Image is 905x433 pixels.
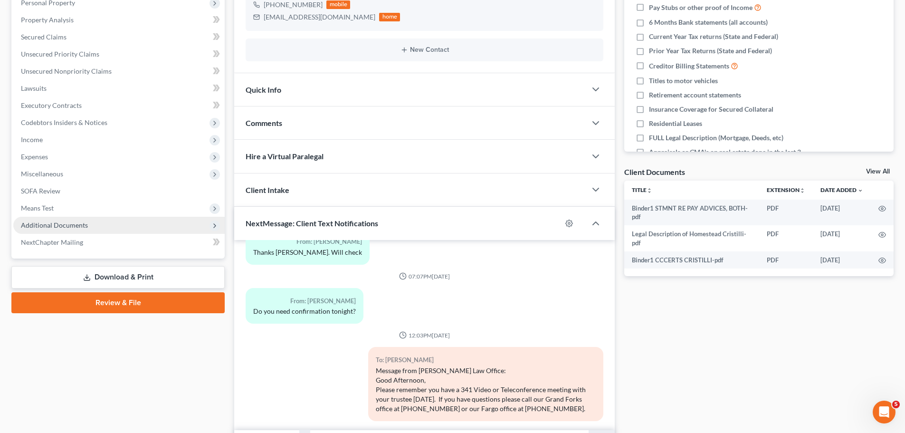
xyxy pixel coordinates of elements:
[649,61,729,71] span: Creditor Billing Statements
[21,33,67,41] span: Secured Claims
[21,170,63,178] span: Miscellaneous
[246,152,324,161] span: Hire a Virtual Paralegal
[759,251,813,269] td: PDF
[21,67,112,75] span: Unsecured Nonpriority Claims
[253,46,596,54] button: New Contact
[21,84,47,92] span: Lawsuits
[649,46,772,56] span: Prior Year Tax Returns (State and Federal)
[326,0,350,9] div: mobile
[21,153,48,161] span: Expenses
[21,204,54,212] span: Means Test
[11,292,225,313] a: Review & File
[649,32,778,41] span: Current Year Tax returns (State and Federal)
[21,135,43,144] span: Income
[649,119,702,128] span: Residential Leases
[246,272,603,280] div: 07:07PM[DATE]
[253,307,356,316] div: Do you need confirmation tonight?
[253,296,356,307] div: From: [PERSON_NAME]
[649,90,741,100] span: Retirement account statements
[624,167,685,177] div: Client Documents
[13,46,225,63] a: Unsecured Priority Claims
[767,186,805,193] a: Extensionunfold_more
[13,97,225,114] a: Executory Contracts
[624,251,759,269] td: Binder1 CCCERTS CRISTILLI-pdf
[246,219,378,228] span: NextMessage: Client Text Notifications
[800,188,805,193] i: unfold_more
[649,3,753,12] span: Pay Stubs or other proof of Income
[379,13,400,21] div: home
[13,63,225,80] a: Unsecured Nonpriority Claims
[21,118,107,126] span: Codebtors Insiders & Notices
[892,401,900,408] span: 5
[813,200,871,226] td: [DATE]
[246,185,289,194] span: Client Intake
[21,50,99,58] span: Unsecured Priority Claims
[649,147,818,166] span: Appraisals or CMA's on real estate done in the last 3 years OR required by attorney
[376,366,596,414] div: Message from [PERSON_NAME] Law Office: Good Afternoon, Please remember you have a 341 Video or Te...
[376,355,596,366] div: To: [PERSON_NAME]
[21,238,83,246] span: NextChapter Mailing
[813,225,871,251] td: [DATE]
[246,85,281,94] span: Quick Info
[647,188,652,193] i: unfold_more
[873,401,895,423] iframe: Intercom live chat
[264,12,375,22] div: [EMAIL_ADDRESS][DOMAIN_NAME]
[866,168,890,175] a: View All
[21,101,82,109] span: Executory Contracts
[21,187,60,195] span: SOFA Review
[649,133,783,143] span: FULL Legal Description (Mortgage, Deeds, etc)
[253,236,362,247] div: From: [PERSON_NAME]
[13,183,225,200] a: SOFA Review
[13,29,225,46] a: Secured Claims
[11,266,225,289] a: Download & Print
[857,188,863,193] i: expand_more
[632,186,652,193] a: Titleunfold_more
[13,80,225,97] a: Lawsuits
[759,225,813,251] td: PDF
[253,248,362,257] div: Thanks [PERSON_NAME]. Will check
[624,200,759,226] td: Binder1 STMNT RE PAY ADVICES, BOTH-pdf
[21,221,88,229] span: Additional Documents
[649,76,718,86] span: Titles to motor vehicles
[759,200,813,226] td: PDF
[13,234,225,251] a: NextChapter Mailing
[13,11,225,29] a: Property Analysis
[820,186,863,193] a: Date Added expand_more
[624,225,759,251] td: Legal Description of Homestead Cristilli-pdf
[246,118,282,127] span: Comments
[21,16,74,24] span: Property Analysis
[813,251,871,269] td: [DATE]
[649,105,773,114] span: Insurance Coverage for Secured Collateral
[649,18,768,27] span: 6 Months Bank statements (all accounts)
[246,331,603,339] div: 12:03PM[DATE]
